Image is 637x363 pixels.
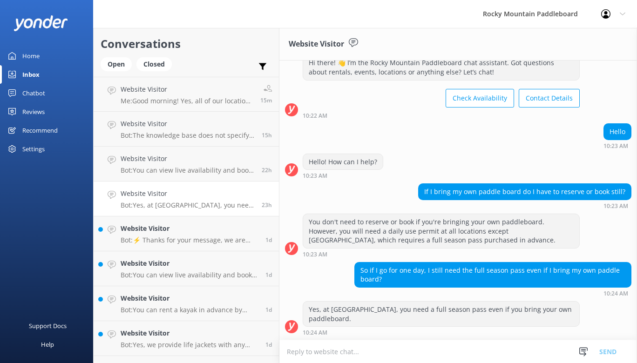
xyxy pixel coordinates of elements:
[121,166,255,175] p: Bot: You can view live availability and book online at [URL][DOMAIN_NAME].
[22,65,40,84] div: Inbox
[603,143,628,149] strong: 10:23 AM
[519,89,580,108] button: Contact Details
[303,154,383,170] div: Hello! How can I help?
[289,38,344,50] h3: Website Visitor
[22,121,58,140] div: Recommend
[121,188,255,199] h4: Website Visitor
[303,214,579,248] div: You don't need to reserve or book if you're bringing your own paddleboard. However, you will need...
[94,321,279,356] a: Website VisitorBot:Yes, we provide life jackets with any watercraft rentals, and every guest on t...
[603,142,631,149] div: 10:23am 11-Aug-2025 (UTC -06:00) America/Chihuahua
[419,184,631,200] div: If I bring my own paddle board do I have to reserve or book still?
[418,202,631,209] div: 10:23am 11-Aug-2025 (UTC -06:00) America/Chihuahua
[303,172,383,179] div: 10:23am 11-Aug-2025 (UTC -06:00) America/Chihuahua
[355,262,631,287] div: So if I go for one day, I still need the full season pass even if I bring my own paddle board?
[22,84,45,102] div: Chatbot
[265,271,272,279] span: 04:20pm 10-Aug-2025 (UTC -06:00) America/Chihuahua
[121,341,258,349] p: Bot: Yes, we provide life jackets with any watercraft rentals, and every guest on the water will ...
[101,57,132,71] div: Open
[604,124,631,140] div: Hello
[121,306,258,314] p: Bot: You can rent a kayak in advance by booking online at [URL][DOMAIN_NAME]. This will allow you...
[121,293,258,303] h4: Website Visitor
[354,290,631,296] div: 10:24am 11-Aug-2025 (UTC -06:00) America/Chihuahua
[121,154,255,164] h4: Website Visitor
[121,258,258,269] h4: Website Visitor
[22,102,45,121] div: Reviews
[265,306,272,314] span: 01:27pm 10-Aug-2025 (UTC -06:00) America/Chihuahua
[94,286,279,321] a: Website VisitorBot:You can rent a kayak in advance by booking online at [URL][DOMAIN_NAME]. This ...
[446,89,514,108] button: Check Availability
[303,252,327,257] strong: 10:23 AM
[41,335,54,354] div: Help
[603,203,628,209] strong: 10:23 AM
[265,236,272,244] span: 05:11pm 10-Aug-2025 (UTC -06:00) America/Chihuahua
[22,140,45,158] div: Settings
[262,201,272,209] span: 10:24am 11-Aug-2025 (UTC -06:00) America/Chihuahua
[94,112,279,147] a: Website VisitorBot:The knowledge base does not specify an age requirement for renting a paddleboa...
[136,57,172,71] div: Closed
[121,223,258,234] h4: Website Visitor
[121,119,255,129] h4: Website Visitor
[603,291,628,296] strong: 10:24 AM
[121,131,255,140] p: Bot: The knowledge base does not specify an age requirement for renting a paddleboard. However, y...
[29,316,67,335] div: Support Docs
[262,131,272,139] span: 05:43pm 11-Aug-2025 (UTC -06:00) America/Chihuahua
[14,15,68,31] img: yonder-white-logo.png
[265,341,272,349] span: 12:51pm 10-Aug-2025 (UTC -06:00) America/Chihuahua
[22,47,40,65] div: Home
[121,236,258,244] p: Bot: ⚡ Thanks for your message, we are having a hard time answering that. You're also welcome to ...
[303,112,580,119] div: 10:22am 11-Aug-2025 (UTC -06:00) America/Chihuahua
[101,59,136,69] a: Open
[136,59,176,69] a: Closed
[303,173,327,179] strong: 10:23 AM
[94,251,279,286] a: Website VisitorBot:You can view live availability and book online at [URL][DOMAIN_NAME] or contac...
[260,96,272,104] span: 09:19am 12-Aug-2025 (UTC -06:00) America/Chihuahua
[303,55,579,80] div: Hi there! 👋 I’m the Rocky Mountain Paddleboard chat assistant. Got questions about rentals, event...
[121,84,253,94] h4: Website Visitor
[121,328,258,338] h4: Website Visitor
[303,302,579,326] div: Yes, at [GEOGRAPHIC_DATA], you need a full season pass even if you bring your own paddleboard.
[303,329,580,336] div: 10:24am 11-Aug-2025 (UTC -06:00) America/Chihuahua
[94,181,279,216] a: Website VisitorBot:Yes, at [GEOGRAPHIC_DATA], you need a full season pass even if you bring your ...
[262,166,272,174] span: 10:43am 11-Aug-2025 (UTC -06:00) America/Chihuahua
[94,77,279,112] a: Website VisitorMe:Good morning! Yes, all of our locations are set up right on the water at their ...
[101,35,272,53] h2: Conversations
[121,271,258,279] p: Bot: You can view live availability and book online at [URL][DOMAIN_NAME] or contact the Rocky Mo...
[94,216,279,251] a: Website VisitorBot:⚡ Thanks for your message, we are having a hard time answering that. You're al...
[303,113,327,119] strong: 10:22 AM
[121,201,255,209] p: Bot: Yes, at [GEOGRAPHIC_DATA], you need a full season pass even if you bring your own paddleboard.
[94,147,279,181] a: Website VisitorBot:You can view live availability and book online at [URL][DOMAIN_NAME].22h
[121,97,253,105] p: Me: Good morning! Yes, all of our locations are set up right on the water at their corresponding ...
[303,251,580,257] div: 10:23am 11-Aug-2025 (UTC -06:00) America/Chihuahua
[303,330,327,336] strong: 10:24 AM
